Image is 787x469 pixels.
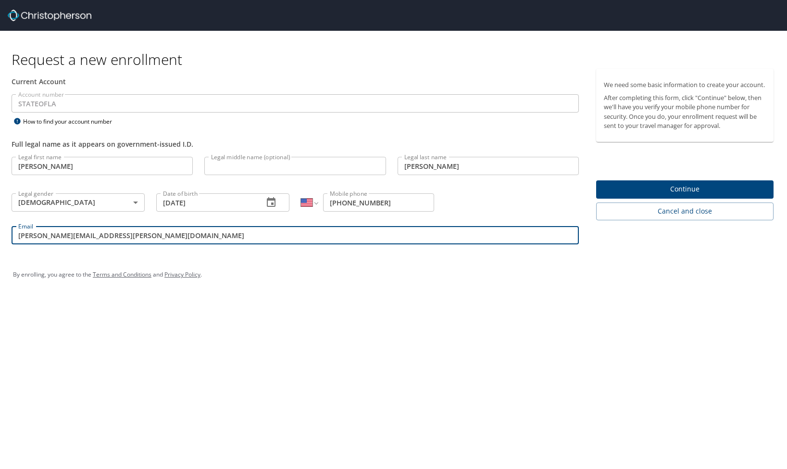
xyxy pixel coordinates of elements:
[604,93,766,130] p: After completing this form, click "Continue" below, then we'll have you verify your mobile phone ...
[156,193,256,212] input: MM/DD/YYYY
[12,193,145,212] div: [DEMOGRAPHIC_DATA]
[596,203,774,220] button: Cancel and close
[596,180,774,199] button: Continue
[12,50,781,69] h1: Request a new enrollment
[604,183,766,195] span: Continue
[12,115,132,127] div: How to find your account number
[323,193,434,212] input: Enter phone number
[604,205,766,217] span: Cancel and close
[12,76,579,87] div: Current Account
[13,263,774,287] div: By enrolling, you agree to the and .
[93,270,151,279] a: Terms and Conditions
[8,10,91,21] img: cbt logo
[604,80,766,89] p: We need some basic information to create your account.
[164,270,200,279] a: Privacy Policy
[12,139,579,149] div: Full legal name as it appears on government-issued I.D.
